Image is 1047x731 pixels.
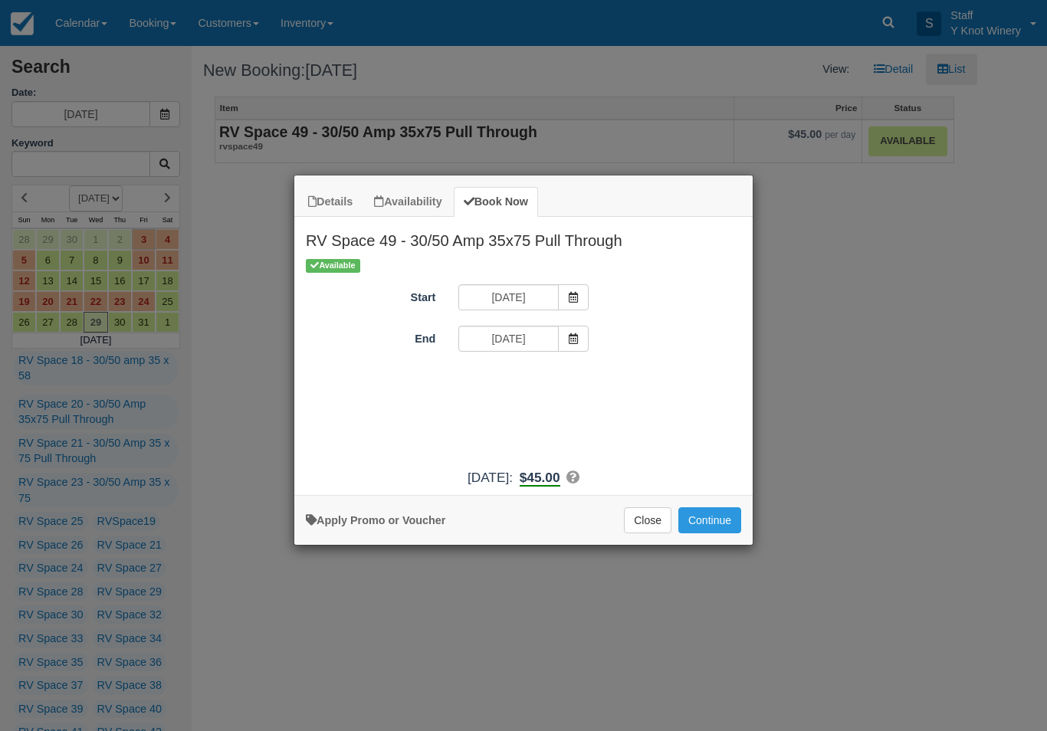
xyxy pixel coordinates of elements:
div: : [294,468,753,487]
b: $45.00 [520,470,560,487]
a: Apply Voucher [306,514,445,526]
button: Add to Booking [678,507,741,533]
label: End [294,326,447,347]
span: [DATE] [468,470,509,485]
div: Item Modal [294,217,753,487]
h2: RV Space 49 - 30/50 Amp 35x75 Pull Through [294,217,753,257]
a: Details [298,187,363,217]
label: Start [294,284,447,306]
span: Available [306,259,360,272]
button: Close [624,507,671,533]
a: Book Now [454,187,538,217]
a: Availability [364,187,451,217]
